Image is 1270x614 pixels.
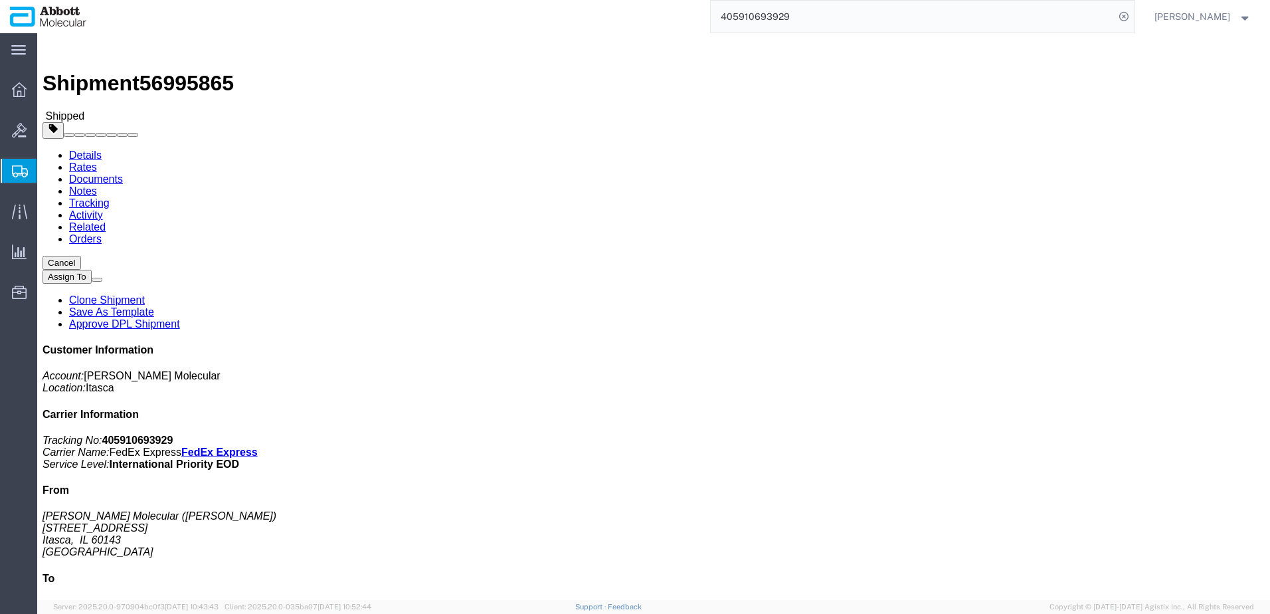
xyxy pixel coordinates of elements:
span: [DATE] 10:52:44 [317,603,371,611]
span: [DATE] 10:43:43 [165,603,219,611]
input: Search for shipment number, reference number [711,1,1115,33]
span: Client: 2025.20.0-035ba07 [225,603,371,611]
span: Server: 2025.20.0-970904bc0f3 [53,603,219,611]
a: Feedback [608,603,642,611]
button: [PERSON_NAME] [1154,9,1252,25]
span: Raza Khan [1154,9,1230,24]
a: Support [575,603,608,611]
img: logo [9,7,87,27]
span: Copyright © [DATE]-[DATE] Agistix Inc., All Rights Reserved [1049,601,1254,613]
iframe: FS Legacy Container [37,33,1270,600]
